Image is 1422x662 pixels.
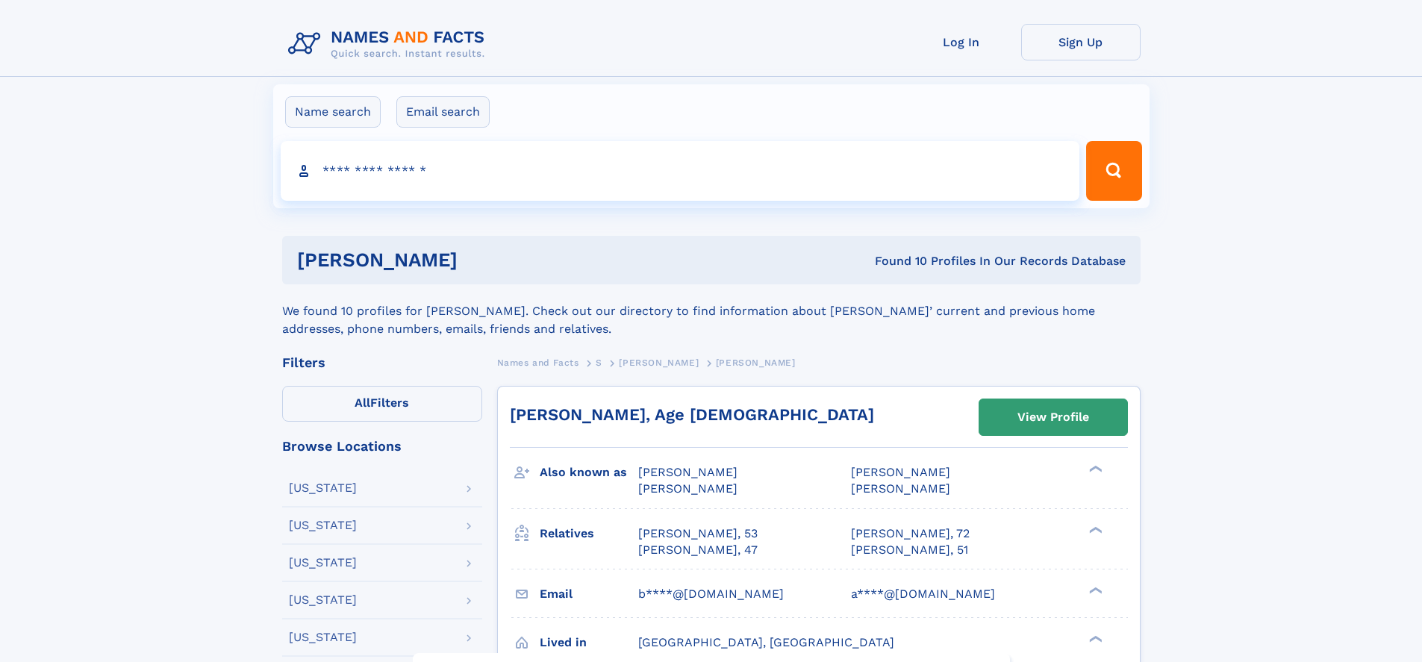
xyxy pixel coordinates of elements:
[540,630,638,655] h3: Lived in
[979,399,1127,435] a: View Profile
[638,525,758,542] a: [PERSON_NAME], 53
[619,353,699,372] a: [PERSON_NAME]
[596,353,602,372] a: S
[297,251,667,269] h1: [PERSON_NAME]
[638,481,737,496] span: [PERSON_NAME]
[510,405,874,424] a: [PERSON_NAME], Age [DEMOGRAPHIC_DATA]
[851,542,968,558] a: [PERSON_NAME], 51
[289,631,357,643] div: [US_STATE]
[638,465,737,479] span: [PERSON_NAME]
[289,482,357,494] div: [US_STATE]
[638,542,758,558] a: [PERSON_NAME], 47
[638,635,894,649] span: [GEOGRAPHIC_DATA], [GEOGRAPHIC_DATA]
[282,356,482,369] div: Filters
[1085,585,1103,595] div: ❯
[282,24,497,64] img: Logo Names and Facts
[396,96,490,128] label: Email search
[619,357,699,368] span: [PERSON_NAME]
[666,253,1126,269] div: Found 10 Profiles In Our Records Database
[289,594,357,606] div: [US_STATE]
[281,141,1080,201] input: search input
[851,481,950,496] span: [PERSON_NAME]
[716,357,796,368] span: [PERSON_NAME]
[282,284,1141,338] div: We found 10 profiles for [PERSON_NAME]. Check out our directory to find information about [PERSON...
[355,396,370,410] span: All
[540,460,638,485] h3: Also known as
[289,519,357,531] div: [US_STATE]
[1085,464,1103,474] div: ❯
[1086,141,1141,201] button: Search Button
[851,465,950,479] span: [PERSON_NAME]
[285,96,381,128] label: Name search
[851,525,970,542] a: [PERSON_NAME], 72
[540,581,638,607] h3: Email
[596,357,602,368] span: S
[282,440,482,453] div: Browse Locations
[540,521,638,546] h3: Relatives
[497,353,579,372] a: Names and Facts
[289,557,357,569] div: [US_STATE]
[1085,634,1103,643] div: ❯
[1085,525,1103,534] div: ❯
[282,386,482,422] label: Filters
[902,24,1021,60] a: Log In
[1021,24,1141,60] a: Sign Up
[1017,400,1089,434] div: View Profile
